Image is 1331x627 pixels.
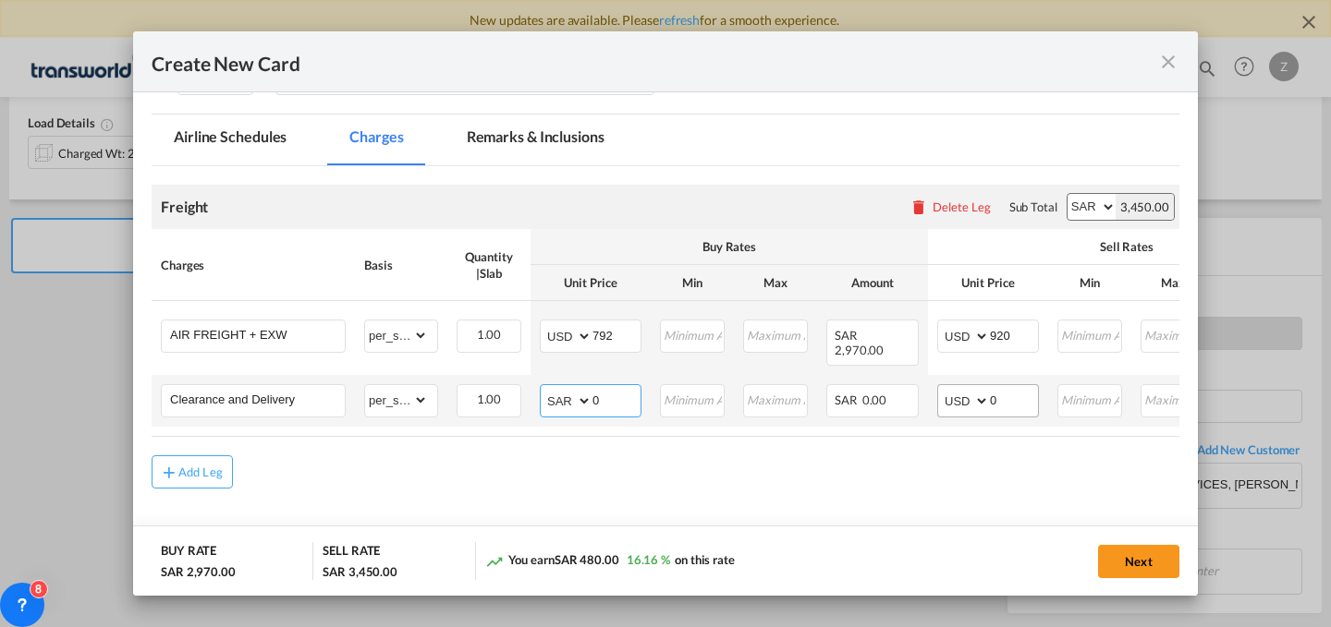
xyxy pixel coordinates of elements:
button: Delete Leg [910,199,991,214]
th: Max [734,265,817,301]
div: Freight [161,197,208,217]
md-pagination-wrapper: Use the left and right arrow keys to navigate between tabs [152,115,645,165]
input: Charge Name [170,385,345,413]
span: 2,970.00 [835,343,884,357]
div: Buy Rates [540,238,919,255]
div: Quantity | Slab [457,248,521,282]
span: SAR [835,328,860,343]
th: Min [651,265,734,301]
span: SAR 480.00 [555,552,619,567]
md-tab-item: Remarks & Inclusions [445,115,627,165]
div: Sell Rates [937,238,1316,255]
md-input-container: Clearance and Delivery [162,385,345,413]
div: Basis [364,257,438,273]
div: SAR 2,970.00 [161,563,236,580]
div: You earn on this rate [485,551,735,571]
span: 16.16 % [627,552,670,567]
md-icon: icon-trending-up [485,552,504,571]
input: Minimum Amount [1059,320,1121,348]
div: Create New Card [152,50,1157,73]
input: Maximum Amount [1142,385,1204,413]
span: 1.00 [477,392,502,406]
input: Charge Name [170,320,345,348]
span: 0.00 [862,392,887,407]
input: Maximum Amount [1142,320,1204,348]
th: Unit Price [531,265,651,301]
div: Charges [161,257,346,273]
th: Unit Price [928,265,1048,301]
span: SAR [835,392,860,407]
input: Minimum Amount [662,320,724,348]
th: Min [1048,265,1131,301]
th: Amount [817,265,928,301]
button: Next [1098,545,1179,578]
div: BUY RATE [161,542,216,563]
div: Delete Leg [933,199,991,214]
select: per_shipment [365,320,428,350]
select: per_shipment [365,385,428,415]
div: Add Leg [178,466,223,477]
md-dialog: Create New Card ... [133,31,1198,596]
th: Max [1131,265,1215,301]
input: Minimum Amount [662,385,724,413]
md-tab-item: Charges [327,115,425,165]
div: 3,450.00 [1116,194,1174,220]
div: SAR 3,450.00 [323,563,397,580]
span: 1.00 [477,327,502,342]
md-input-container: AIR FREIGHT + EXW [162,320,345,348]
md-icon: icon-delete [910,198,928,216]
input: 0 [592,385,641,413]
input: 920 [990,320,1038,348]
input: Maximum Amount [745,320,807,348]
md-icon: icon-plus md-link-fg s20 [160,463,178,481]
input: 792 [592,320,641,348]
md-tab-item: Airline Schedules [152,115,309,165]
input: Minimum Amount [1059,385,1121,413]
input: 0 [990,385,1038,413]
input: Maximum Amount [745,385,807,413]
md-icon: icon-close fg-AAA8AD m-0 pointer [1157,51,1179,73]
div: Sub Total [1009,199,1057,215]
div: SELL RATE [323,542,380,563]
button: Add Leg [152,455,233,488]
